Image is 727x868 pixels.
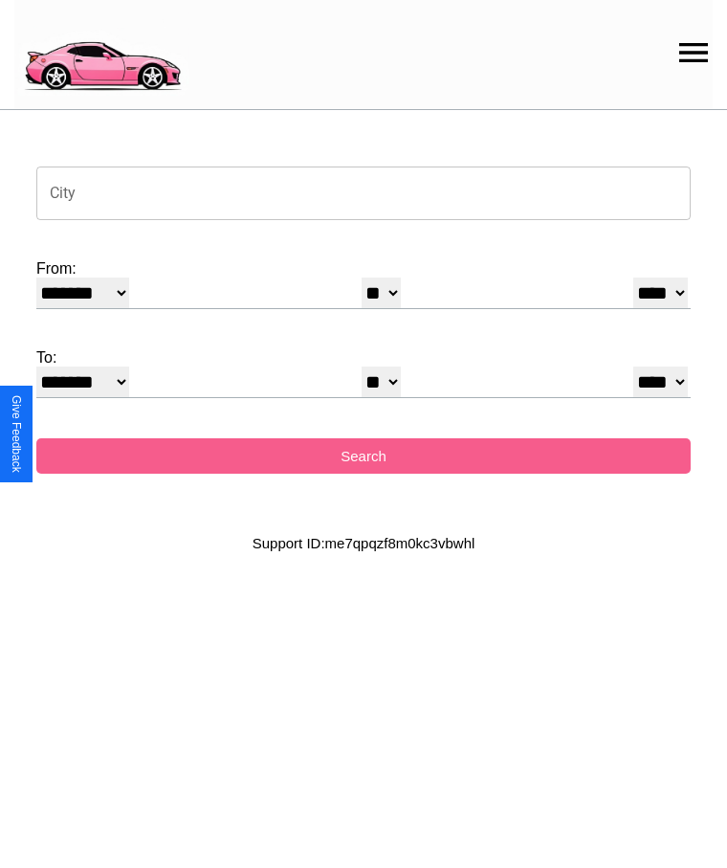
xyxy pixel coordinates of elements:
p: Support ID: me7qpqzf8m0kc3vbwhl [253,530,475,556]
label: To: [36,349,691,367]
label: From: [36,260,691,278]
button: Search [36,438,691,474]
img: logo [14,10,189,96]
div: Give Feedback [10,395,23,473]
